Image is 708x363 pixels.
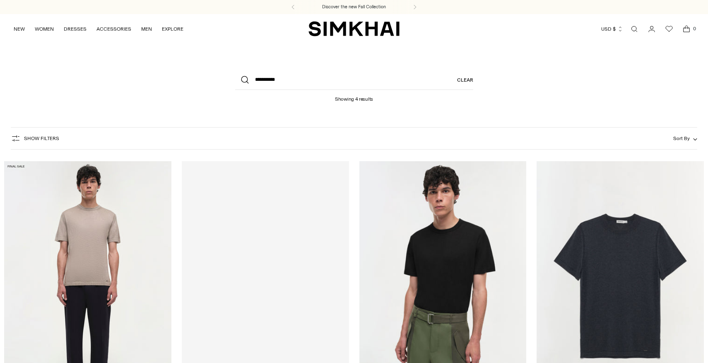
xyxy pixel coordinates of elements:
a: SIMKHAI [308,21,400,37]
a: MEN [141,20,152,38]
span: Sort By [673,136,690,141]
a: Open cart modal [678,21,695,37]
span: Show Filters [24,136,59,141]
a: Discover the new Fall Collection [322,4,386,10]
a: EXPLORE [162,20,183,38]
a: WOMEN [35,20,54,38]
a: DRESSES [64,20,87,38]
a: ACCESSORIES [96,20,131,38]
button: Sort By [673,134,697,143]
button: USD $ [601,20,623,38]
span: 0 [691,25,698,32]
a: Clear [457,70,473,90]
a: Go to the account page [643,21,660,37]
a: Open search modal [626,21,643,37]
button: Search [235,70,255,90]
a: Wishlist [661,21,677,37]
a: NEW [14,20,25,38]
button: Show Filters [11,132,59,145]
h1: Showing 4 results [335,90,373,102]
